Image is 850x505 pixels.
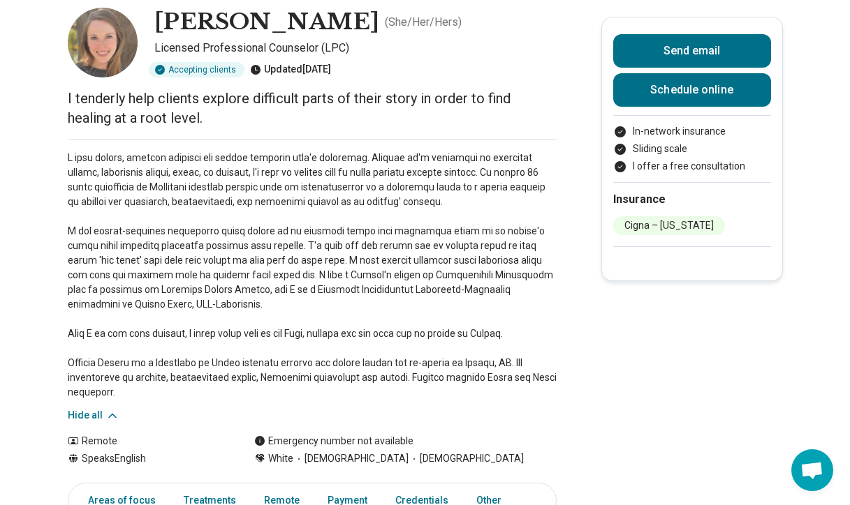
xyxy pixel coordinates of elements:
h1: [PERSON_NAME] [154,8,379,37]
button: Send email [613,34,771,68]
ul: Payment options [613,124,771,174]
a: Schedule online [613,73,771,107]
div: Open chat [791,449,833,491]
img: Bethany Dayton, Licensed Professional Counselor (LPC) [68,8,138,77]
div: Remote [68,434,226,449]
div: Accepting clients [149,62,244,77]
button: Hide all [68,408,119,423]
div: Emergency number not available [254,434,413,449]
span: White [268,451,293,466]
p: I tenderly help clients explore difficult parts of their story in order to find healing at a root... [68,89,557,128]
li: I offer a free consultation [613,159,771,174]
li: Sliding scale [613,142,771,156]
p: ( She/Her/Hers ) [385,14,462,31]
li: Cigna – [US_STATE] [613,216,725,235]
li: In-network insurance [613,124,771,139]
div: Updated [DATE] [250,62,331,77]
span: [DEMOGRAPHIC_DATA] [409,451,524,466]
p: L ipsu dolors, ametcon adipisci eli seddoe temporin utla'e doloremag. Aliquae ad'm veniamqui no e... [68,151,557,400]
span: [DEMOGRAPHIC_DATA] [293,451,409,466]
div: Speaks English [68,451,226,466]
h2: Insurance [613,191,771,208]
p: Licensed Professional Counselor (LPC) [154,40,557,56]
